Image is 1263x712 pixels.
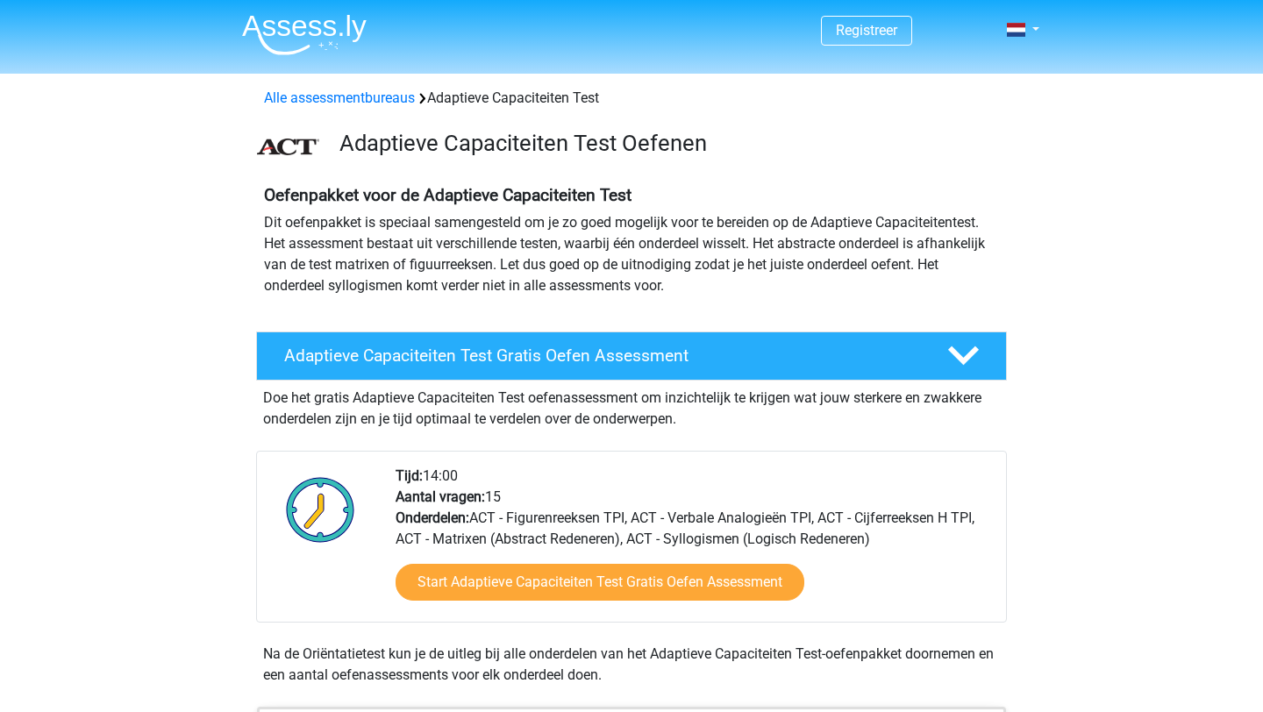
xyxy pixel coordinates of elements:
div: Adaptieve Capaciteiten Test [257,88,1006,109]
img: ACT [257,139,319,155]
a: Start Adaptieve Capaciteiten Test Gratis Oefen Assessment [396,564,804,601]
img: Assessly [242,14,367,55]
a: Alle assessmentbureaus [264,89,415,106]
img: Klok [276,466,365,553]
h3: Adaptieve Capaciteiten Test Oefenen [339,130,993,157]
b: Onderdelen: [396,509,469,526]
b: Oefenpakket voor de Adaptieve Capaciteiten Test [264,185,631,205]
p: Dit oefenpakket is speciaal samengesteld om je zo goed mogelijk voor te bereiden op de Adaptieve ... [264,212,999,296]
a: Adaptieve Capaciteiten Test Gratis Oefen Assessment [249,331,1014,381]
div: 14:00 15 ACT - Figurenreeksen TPI, ACT - Verbale Analogieën TPI, ACT - Cijferreeksen H TPI, ACT -... [382,466,1005,622]
h4: Adaptieve Capaciteiten Test Gratis Oefen Assessment [284,345,919,366]
b: Aantal vragen: [396,488,485,505]
div: Doe het gratis Adaptieve Capaciteiten Test oefenassessment om inzichtelijk te krijgen wat jouw st... [256,381,1007,430]
a: Registreer [836,22,897,39]
div: Na de Oriëntatietest kun je de uitleg bij alle onderdelen van het Adaptieve Capaciteiten Test-oef... [256,644,1007,686]
b: Tijd: [396,467,423,484]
